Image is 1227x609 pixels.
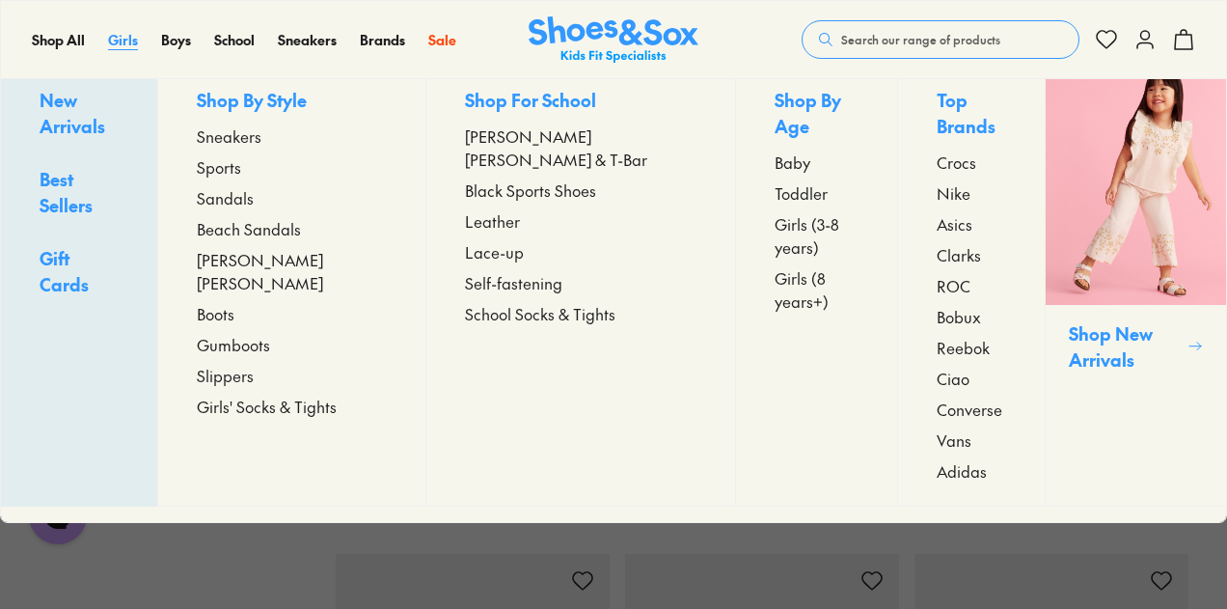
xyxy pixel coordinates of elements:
[197,395,387,418] a: Girls' Socks & Tights
[465,271,696,294] a: Self-fastening
[775,212,859,259] a: Girls (3-8 years)
[937,181,1006,205] a: Nike
[40,87,119,143] a: New Arrivals
[937,274,970,297] span: ROC
[10,7,68,65] button: Gorgias live chat
[108,30,138,49] span: Girls
[775,151,859,174] a: Baby
[40,167,93,217] span: Best Sellers
[937,243,981,266] span: Clarks
[161,30,191,49] span: Boys
[197,217,301,240] span: Beach Sandals
[197,333,270,356] span: Gumboots
[197,125,387,148] a: Sneakers
[197,155,387,179] a: Sports
[214,30,255,49] span: School
[937,398,1006,421] a: Converse
[465,125,696,171] a: [PERSON_NAME] [PERSON_NAME] & T-Bar
[40,246,89,296] span: Gift Cards
[775,266,859,313] a: Girls (8 years+)
[937,429,971,452] span: Vans
[465,271,562,294] span: Self-fastening
[775,181,859,205] a: Toddler
[465,179,596,202] span: Black Sports Shoes
[937,459,987,483] span: Adidas
[197,364,254,387] span: Slippers
[465,240,524,263] span: Lace-up
[1046,64,1226,305] img: SNS_WEBASSETS_CollectionHero_1280x1600_4.png
[1045,64,1226,507] a: Shop New Arrivals
[937,336,990,359] span: Reebok
[465,302,696,325] a: School Socks & Tights
[278,30,337,49] span: Sneakers
[841,31,1000,48] span: Search our range of products
[465,240,696,263] a: Lace-up
[937,305,981,328] span: Bobux
[937,429,1006,452] a: Vans
[465,179,696,202] a: Black Sports Shoes
[465,209,520,233] span: Leather
[937,305,1006,328] a: Bobux
[40,88,105,138] span: New Arrivals
[937,212,972,235] span: Asics
[197,364,387,387] a: Slippers
[465,209,696,233] a: Leather
[1069,320,1180,373] p: Shop New Arrivals
[197,248,387,294] a: [PERSON_NAME] [PERSON_NAME]
[775,151,810,174] span: Baby
[775,87,859,143] p: Shop By Age
[937,181,970,205] span: Nike
[428,30,456,50] a: Sale
[360,30,405,50] a: Brands
[775,181,828,205] span: Toddler
[197,155,241,179] span: Sports
[214,30,255,50] a: School
[937,367,969,390] span: Ciao
[937,398,1002,421] span: Converse
[197,333,387,356] a: Gumboots
[937,212,1006,235] a: Asics
[108,30,138,50] a: Girls
[802,20,1079,59] button: Search our range of products
[937,243,1006,266] a: Clarks
[428,30,456,49] span: Sale
[937,151,976,174] span: Crocs
[197,186,387,209] a: Sandals
[32,30,85,50] a: Shop All
[32,30,85,49] span: Shop All
[465,87,696,117] p: Shop For School
[197,125,261,148] span: Sneakers
[197,186,254,209] span: Sandals
[529,16,698,64] a: Shoes & Sox
[197,302,387,325] a: Boots
[937,336,1006,359] a: Reebok
[937,151,1006,174] a: Crocs
[937,87,1006,143] p: Top Brands
[161,30,191,50] a: Boys
[197,302,234,325] span: Boots
[937,367,1006,390] a: Ciao
[360,30,405,49] span: Brands
[197,217,387,240] a: Beach Sandals
[40,166,119,222] a: Best Sellers
[40,245,119,301] a: Gift Cards
[937,274,1006,297] a: ROC
[465,302,615,325] span: School Socks & Tights
[529,16,698,64] img: SNS_Logo_Responsive.svg
[937,459,1006,483] a: Adidas
[197,87,387,117] p: Shop By Style
[278,30,337,50] a: Sneakers
[197,395,337,418] span: Girls' Socks & Tights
